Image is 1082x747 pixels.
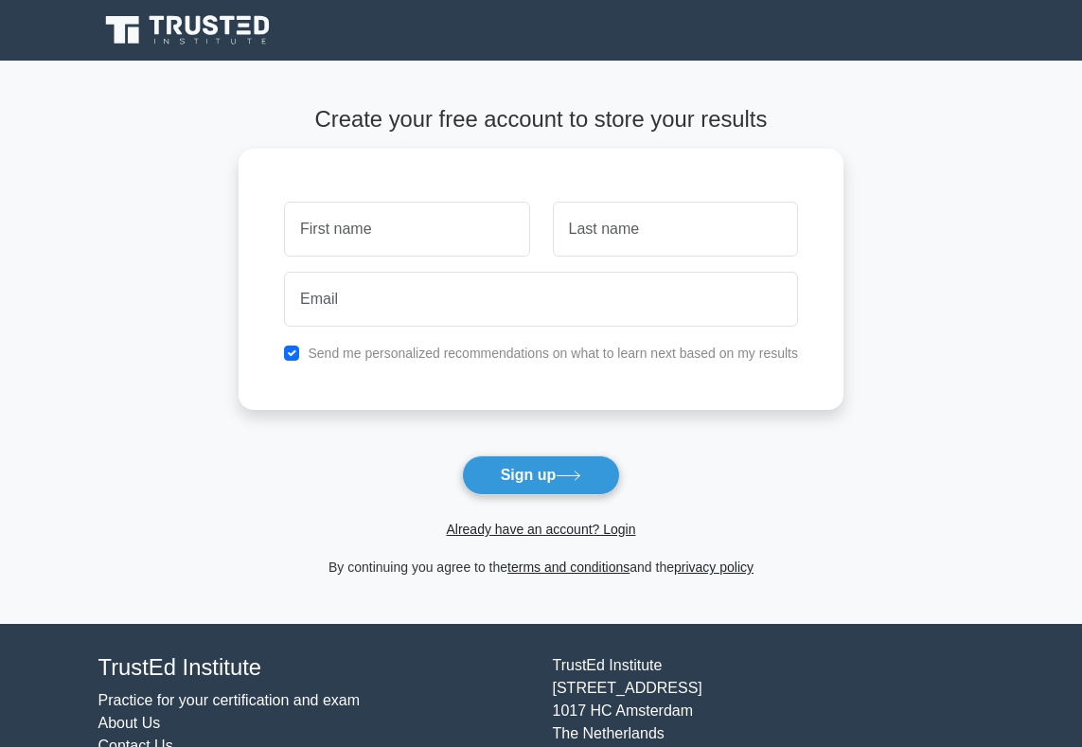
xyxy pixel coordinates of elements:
label: Send me personalized recommendations on what to learn next based on my results [308,346,798,361]
a: terms and conditions [507,560,630,575]
a: Already have an account? Login [446,522,635,537]
h4: TrustEd Institute [98,654,530,682]
a: About Us [98,715,161,731]
button: Sign up [462,455,621,495]
h4: Create your free account to store your results [239,106,843,133]
a: privacy policy [674,560,754,575]
a: Practice for your certification and exam [98,692,361,708]
div: By continuing you agree to the and the [227,556,855,578]
input: Last name [553,202,798,257]
input: Email [284,272,798,327]
input: First name [284,202,529,257]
